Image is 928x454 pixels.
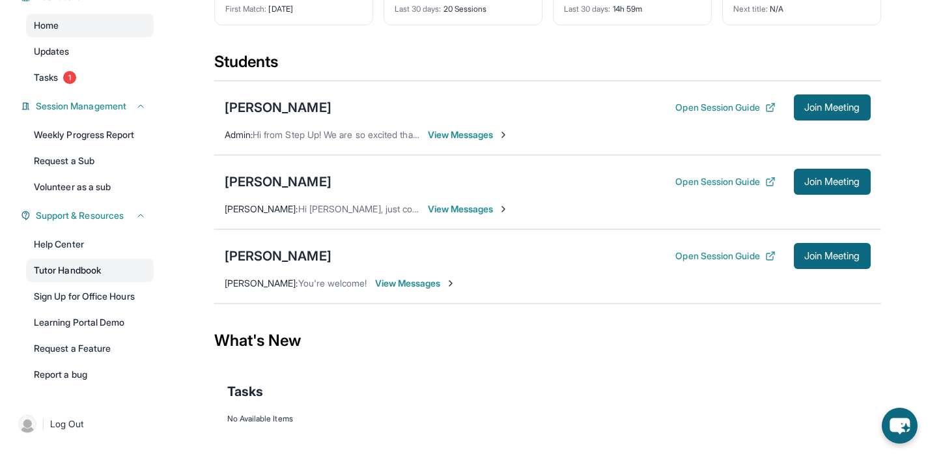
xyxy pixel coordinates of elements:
[31,100,146,113] button: Session Management
[26,285,154,308] a: Sign Up for Office Hours
[34,45,70,58] span: Updates
[26,149,154,173] a: Request a Sub
[225,98,331,117] div: [PERSON_NAME]
[26,66,154,89] a: Tasks1
[225,173,331,191] div: [PERSON_NAME]
[36,209,124,222] span: Support & Resources
[34,19,59,32] span: Home
[63,71,76,84] span: 1
[498,204,509,214] img: Chevron-Right
[225,203,298,214] span: [PERSON_NAME] :
[225,247,331,265] div: [PERSON_NAME]
[225,129,253,140] span: Admin :
[375,277,457,290] span: View Messages
[675,101,775,114] button: Open Session Guide
[794,94,871,121] button: Join Meeting
[26,14,154,37] a: Home
[26,363,154,386] a: Report a bug
[395,4,442,14] span: Last 30 days :
[26,123,154,147] a: Weekly Progress Report
[794,243,871,269] button: Join Meeting
[18,415,36,433] img: user-img
[225,4,267,14] span: First Match :
[804,104,860,111] span: Join Meeting
[428,203,509,216] span: View Messages
[298,277,367,289] span: You're welcome!
[498,130,509,140] img: Chevron-Right
[675,175,775,188] button: Open Session Guide
[804,178,860,186] span: Join Meeting
[26,175,154,199] a: Volunteer as a sub
[36,100,126,113] span: Session Management
[445,278,456,289] img: Chevron-Right
[214,312,881,369] div: What's New
[882,408,918,444] button: chat-button
[26,259,154,282] a: Tutor Handbook
[26,337,154,360] a: Request a Feature
[675,249,775,262] button: Open Session Guide
[227,382,263,401] span: Tasks
[214,51,881,80] div: Students
[42,416,45,432] span: |
[794,169,871,195] button: Join Meeting
[428,128,509,141] span: View Messages
[298,203,559,214] span: Hi [PERSON_NAME], just confirming [DATE] session at 3:30 PM
[34,71,58,84] span: Tasks
[225,277,298,289] span: [PERSON_NAME] :
[31,209,146,222] button: Support & Resources
[564,4,611,14] span: Last 30 days :
[13,410,154,438] a: |Log Out
[26,40,154,63] a: Updates
[50,418,84,431] span: Log Out
[26,233,154,256] a: Help Center
[227,414,868,424] div: No Available Items
[804,252,860,260] span: Join Meeting
[26,311,154,334] a: Learning Portal Demo
[733,4,768,14] span: Next title :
